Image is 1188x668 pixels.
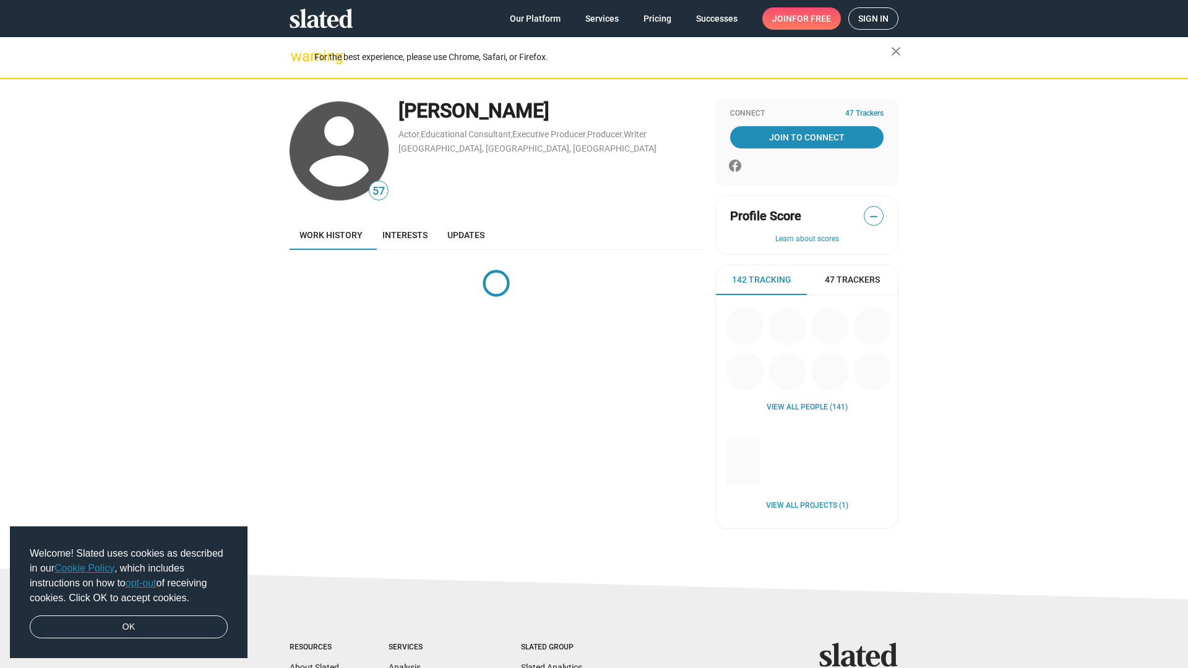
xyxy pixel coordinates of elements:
span: Profile Score [730,208,801,225]
a: View all People (141) [767,403,848,413]
span: , [511,132,512,139]
span: Sign in [858,8,889,29]
a: Join To Connect [730,126,884,148]
span: Services [585,7,619,30]
span: Successes [696,7,738,30]
a: Pricing [634,7,681,30]
span: — [864,208,883,225]
a: Writer [624,129,647,139]
a: opt-out [126,578,157,588]
span: 47 Trackers [825,274,880,286]
span: Welcome! Slated uses cookies as described in our , which includes instructions on how to of recei... [30,546,228,606]
a: Joinfor free [762,7,841,30]
a: Work history [290,220,372,250]
span: , [622,132,624,139]
span: Interests [382,230,428,240]
span: Join To Connect [733,126,881,148]
a: Educational Consultant [421,129,511,139]
span: for free [792,7,831,30]
span: 57 [369,183,388,200]
span: Our Platform [510,7,561,30]
a: View all Projects (1) [766,501,848,511]
a: Executive Producer [512,129,586,139]
a: Sign in [848,7,898,30]
span: , [586,132,587,139]
div: Resources [290,643,339,653]
span: , [420,132,421,139]
span: Work history [299,230,363,240]
div: [PERSON_NAME] [398,98,703,124]
a: Actor [398,129,420,139]
div: For the best experience, please use Chrome, Safari, or Firefox. [314,49,891,66]
div: Services [389,643,471,653]
a: Interests [372,220,437,250]
span: Updates [447,230,484,240]
a: Cookie Policy [54,563,114,573]
mat-icon: close [889,44,903,59]
span: Join [772,7,831,30]
a: dismiss cookie message [30,615,228,639]
button: Learn about scores [730,234,884,244]
a: Producer [587,129,622,139]
a: Our Platform [500,7,570,30]
span: 142 Tracking [732,274,791,286]
a: Updates [437,220,494,250]
a: Successes [686,7,747,30]
div: Slated Group [521,643,605,653]
a: [GEOGRAPHIC_DATA], [GEOGRAPHIC_DATA], [GEOGRAPHIC_DATA] [398,143,656,153]
span: 47 Trackers [845,109,884,119]
div: cookieconsent [10,526,247,659]
div: Connect [730,109,884,119]
span: Pricing [643,7,671,30]
mat-icon: warning [291,49,306,64]
a: Services [575,7,629,30]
